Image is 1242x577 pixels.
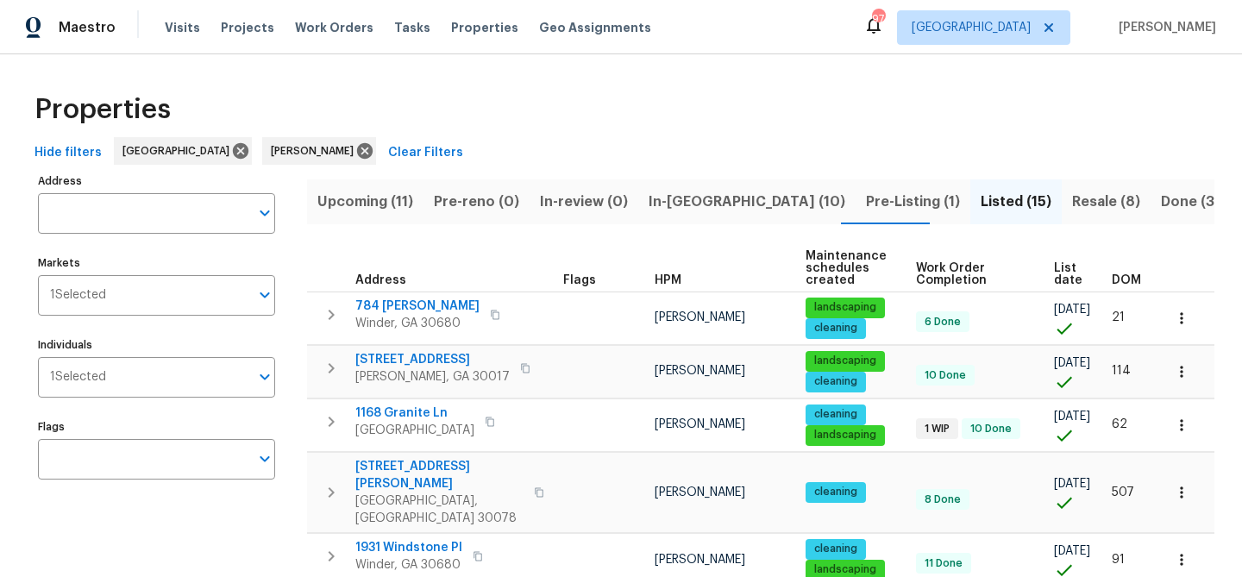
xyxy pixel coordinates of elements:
[253,447,277,471] button: Open
[38,176,275,186] label: Address
[655,274,681,286] span: HPM
[1072,190,1140,214] span: Resale (8)
[34,142,102,164] span: Hide filters
[806,250,887,286] span: Maintenance schedules created
[122,142,236,160] span: [GEOGRAPHIC_DATA]
[1112,274,1141,286] span: DOM
[807,407,864,422] span: cleaning
[807,562,883,577] span: landscaping
[1112,365,1131,377] span: 114
[38,422,275,432] label: Flags
[540,190,628,214] span: In-review (0)
[381,137,470,169] button: Clear Filters
[388,142,463,164] span: Clear Filters
[295,19,373,36] span: Work Orders
[1054,545,1090,557] span: [DATE]
[1161,190,1234,214] span: Done (371)
[807,300,883,315] span: landscaping
[394,22,430,34] span: Tasks
[355,539,462,556] span: 1931 Windstone Pl
[221,19,274,36] span: Projects
[34,101,171,118] span: Properties
[355,458,524,492] span: [STREET_ADDRESS][PERSON_NAME]
[918,492,968,507] span: 8 Done
[355,422,474,439] span: [GEOGRAPHIC_DATA]
[253,283,277,307] button: Open
[918,368,973,383] span: 10 Done
[1112,486,1134,499] span: 507
[355,492,524,527] span: [GEOGRAPHIC_DATA], [GEOGRAPHIC_DATA] 30078
[1112,311,1125,323] span: 21
[1112,418,1127,430] span: 62
[1054,304,1090,316] span: [DATE]
[355,298,480,315] span: 784 [PERSON_NAME]
[59,19,116,36] span: Maestro
[38,340,275,350] label: Individuals
[918,315,968,329] span: 6 Done
[1054,411,1090,423] span: [DATE]
[918,556,969,571] span: 11 Done
[317,190,413,214] span: Upcoming (11)
[50,288,106,303] span: 1 Selected
[655,365,745,377] span: [PERSON_NAME]
[866,190,960,214] span: Pre-Listing (1)
[655,486,745,499] span: [PERSON_NAME]
[38,258,275,268] label: Markets
[28,137,109,169] button: Hide filters
[165,19,200,36] span: Visits
[355,315,480,332] span: Winder, GA 30680
[355,351,510,368] span: [STREET_ADDRESS]
[262,137,376,165] div: [PERSON_NAME]
[872,10,884,28] div: 97
[807,321,864,336] span: cleaning
[655,418,745,430] span: [PERSON_NAME]
[963,422,1019,436] span: 10 Done
[807,374,864,389] span: cleaning
[912,19,1031,36] span: [GEOGRAPHIC_DATA]
[1054,357,1090,369] span: [DATE]
[1054,478,1090,490] span: [DATE]
[50,370,106,385] span: 1 Selected
[918,422,957,436] span: 1 WIP
[916,262,1025,286] span: Work Order Completion
[981,190,1051,214] span: Listed (15)
[563,274,596,286] span: Flags
[807,485,864,499] span: cleaning
[1054,262,1082,286] span: List date
[1112,554,1125,566] span: 91
[271,142,361,160] span: [PERSON_NAME]
[355,368,510,386] span: [PERSON_NAME], GA 30017
[355,405,474,422] span: 1168 Granite Ln
[807,428,883,442] span: landscaping
[253,365,277,389] button: Open
[355,556,462,574] span: Winder, GA 30680
[1112,19,1216,36] span: [PERSON_NAME]
[253,201,277,225] button: Open
[434,190,519,214] span: Pre-reno (0)
[807,354,883,368] span: landscaping
[539,19,651,36] span: Geo Assignments
[451,19,518,36] span: Properties
[655,311,745,323] span: [PERSON_NAME]
[355,274,406,286] span: Address
[655,554,745,566] span: [PERSON_NAME]
[807,542,864,556] span: cleaning
[649,190,845,214] span: In-[GEOGRAPHIC_DATA] (10)
[114,137,252,165] div: [GEOGRAPHIC_DATA]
